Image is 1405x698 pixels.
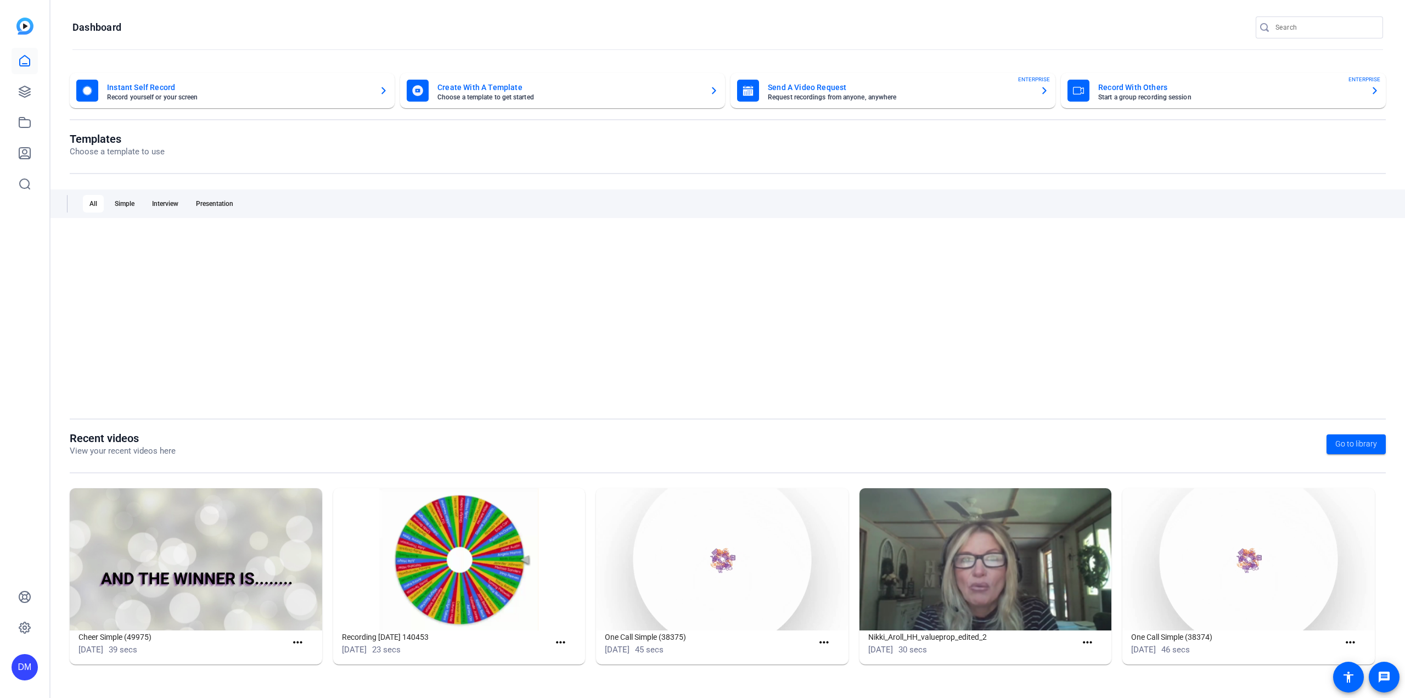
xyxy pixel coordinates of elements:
h1: One Call Simple (38374) [1131,630,1339,644]
button: Record With OthersStart a group recording sessionENTERPRISE [1061,73,1386,108]
img: Nikki_Aroll_HH_valueprop_edited_2 [859,488,1112,630]
img: One Call Simple (38375) [596,488,848,630]
a: Go to library [1327,434,1386,454]
span: [DATE] [1131,645,1156,655]
mat-card-title: Instant Self Record [107,81,370,94]
mat-icon: accessibility [1342,671,1355,684]
span: 39 secs [109,645,137,655]
div: Presentation [189,195,240,213]
img: Cheer Simple (49975) [70,488,322,630]
h1: Dashboard [72,21,121,34]
mat-card-subtitle: Choose a template to get started [437,94,701,100]
mat-card-subtitle: Record yourself or your screen [107,94,370,100]
p: View your recent videos here [70,445,176,457]
span: [DATE] [78,645,103,655]
h1: Recording [DATE] 140453 [342,630,550,644]
span: [DATE] [868,645,893,655]
img: blue-gradient.svg [16,18,33,35]
h1: Nikki_Aroll_HH_valueprop_edited_2 [868,630,1076,644]
mat-icon: more_horiz [291,636,305,650]
div: Simple [108,195,141,213]
h1: One Call Simple (38375) [605,630,813,644]
mat-card-subtitle: Request recordings from anyone, anywhere [768,94,1031,100]
h1: Cheer Simple (49975) [78,630,286,644]
mat-card-title: Create With A Template [437,81,701,94]
span: [DATE] [342,645,367,655]
mat-icon: more_horiz [1344,636,1357,650]
span: 30 secs [898,645,927,655]
span: [DATE] [605,645,630,655]
div: All [83,195,104,213]
p: Choose a template to use [70,146,165,158]
mat-card-title: Record With Others [1098,81,1362,94]
span: ENTERPRISE [1018,75,1050,83]
span: ENTERPRISE [1348,75,1380,83]
div: Interview [145,195,185,213]
span: 45 secs [635,645,664,655]
button: Create With A TemplateChoose a template to get started [400,73,725,108]
mat-icon: more_horiz [1081,636,1094,650]
mat-icon: more_horiz [817,636,831,650]
img: One Call Simple (38374) [1122,488,1375,630]
button: Instant Self RecordRecord yourself or your screen [70,73,395,108]
h1: Templates [70,132,165,146]
h1: Recent videos [70,432,176,445]
mat-icon: message [1378,671,1391,684]
img: Recording 2025-07-21 140453 [333,488,586,630]
span: Go to library [1335,438,1377,450]
mat-card-title: Send A Video Request [768,81,1031,94]
span: 46 secs [1161,645,1190,655]
div: DM [12,654,38,680]
button: Send A Video RequestRequest recordings from anyone, anywhereENTERPRISE [730,73,1055,108]
span: 23 secs [372,645,401,655]
mat-card-subtitle: Start a group recording session [1098,94,1362,100]
mat-icon: more_horiz [554,636,567,650]
input: Search [1275,21,1374,34]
